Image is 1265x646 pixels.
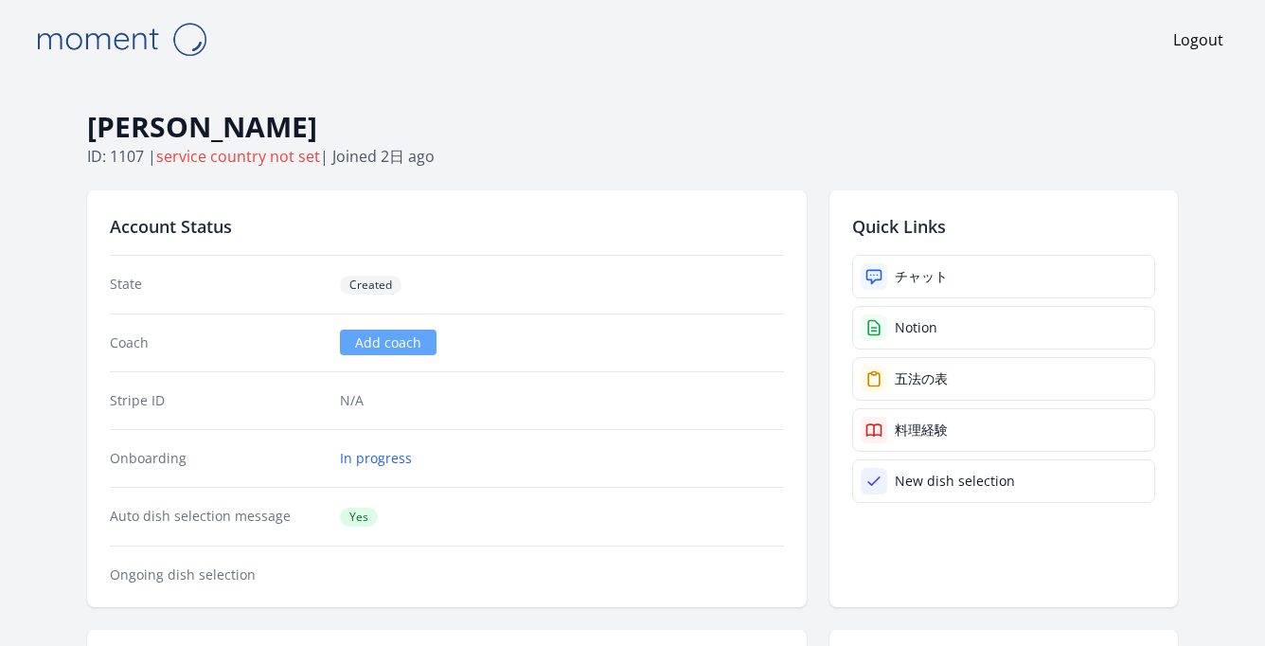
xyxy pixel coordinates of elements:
[852,213,1155,240] h2: Quick Links
[110,391,325,410] dt: Stripe ID
[852,459,1155,503] a: New dish selection
[87,109,1178,145] h1: [PERSON_NAME]
[110,333,325,352] dt: Coach
[895,267,948,286] div: チャット
[156,146,320,167] span: service country not set
[110,565,325,584] dt: Ongoing dish selection
[852,357,1155,401] a: 五法の表
[340,391,784,410] p: N/A
[895,369,948,388] div: 五法の表
[27,15,216,63] img: Moment
[852,306,1155,350] a: Notion
[852,408,1155,452] a: 料理経験
[110,275,325,295] dt: State
[340,508,378,527] span: Yes
[110,449,325,468] dt: Onboarding
[895,472,1015,491] div: New dish selection
[340,330,437,355] a: Add coach
[895,318,937,337] div: Notion
[340,276,401,295] span: Created
[340,449,412,468] a: In progress
[110,213,784,240] h2: Account Status
[1173,28,1223,51] a: Logout
[110,507,325,527] dt: Auto dish selection message
[852,255,1155,298] a: チャット
[895,421,948,440] div: 料理経験
[87,145,1178,168] p: ID: 1107 | | Joined 2日 ago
